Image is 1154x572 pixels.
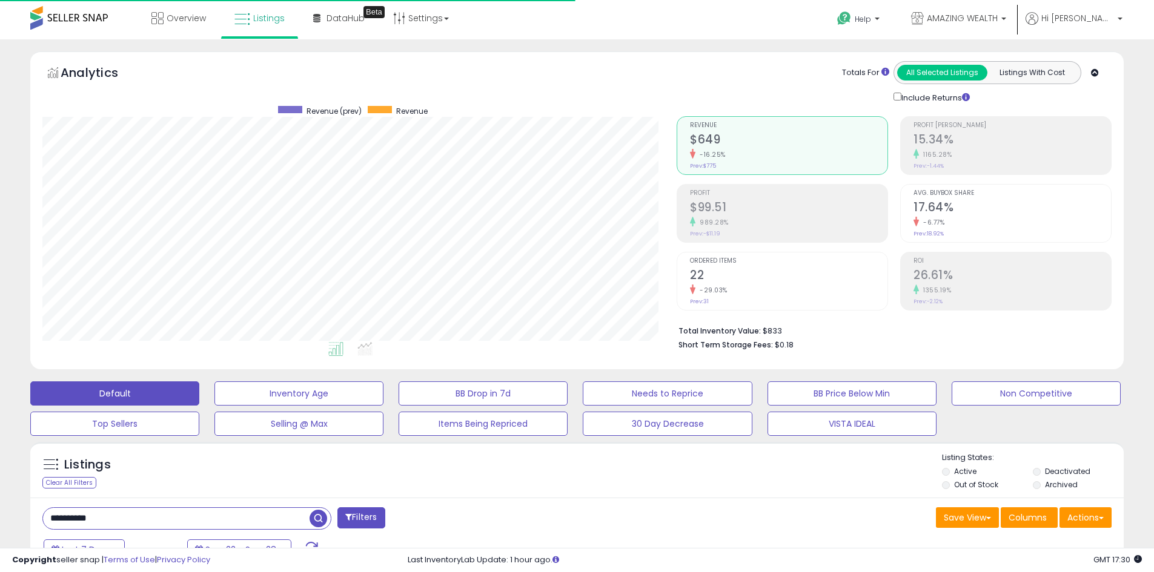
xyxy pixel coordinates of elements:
button: 30 Day Decrease [583,412,752,436]
div: Totals For [842,67,889,79]
span: Columns [1009,511,1047,524]
small: 989.28% [695,218,729,227]
small: Prev: -1.44% [914,162,944,169]
h2: 15.34% [914,133,1111,149]
div: Tooltip anchor [363,6,385,18]
span: Hi [PERSON_NAME] [1041,12,1114,24]
h2: 22 [690,268,887,284]
span: Help [855,14,871,24]
small: -16.25% [695,150,726,159]
a: Hi [PERSON_NAME] [1026,12,1122,39]
h5: Analytics [61,64,142,84]
span: Last 7 Days [62,544,110,556]
button: Columns [1001,507,1058,528]
div: Include Returns [884,90,984,104]
div: Last InventoryLab Update: 1 hour ago. [408,554,1142,566]
span: Compared to: [127,545,182,556]
button: Non Competitive [952,381,1121,406]
small: Prev: -$11.19 [690,230,720,237]
button: Save View [936,507,999,528]
h2: 17.64% [914,200,1111,217]
button: Last 7 Days [44,539,125,560]
small: Prev: $775 [690,162,716,169]
button: BB Price Below Min [768,381,937,406]
a: Privacy Policy [157,554,210,565]
strong: Copyright [12,554,56,565]
span: Revenue [690,122,887,129]
span: DataHub [327,12,365,24]
b: Short Term Storage Fees: [678,340,773,350]
small: Prev: 31 [690,298,709,305]
div: Clear All Filters [42,477,96,488]
button: Needs to Reprice [583,381,752,406]
label: Archived [1045,479,1078,490]
label: Active [954,466,977,476]
h2: 26.61% [914,268,1111,284]
span: Ordered Items [690,258,887,265]
span: Revenue [396,106,428,116]
button: Listings With Cost [987,65,1077,81]
label: Deactivated [1045,466,1090,476]
button: Items Being Repriced [399,412,568,436]
a: Help [827,2,892,39]
b: Total Inventory Value: [678,326,761,336]
p: Listing States: [942,452,1124,464]
button: Default [30,381,199,406]
small: Prev: -2.12% [914,298,943,305]
small: Prev: 18.92% [914,230,944,237]
button: Selling @ Max [214,412,383,436]
span: Sep-22 - Sep-28 [205,544,276,556]
small: -29.03% [695,286,728,295]
span: 2025-10-10 17:30 GMT [1093,554,1142,565]
span: Overview [167,12,206,24]
button: Inventory Age [214,381,383,406]
li: $833 [678,323,1103,337]
button: Sep-22 - Sep-28 [187,539,291,560]
a: Terms of Use [104,554,155,565]
label: Out of Stock [954,479,998,490]
span: Profit [690,190,887,197]
button: Top Sellers [30,412,199,436]
i: Get Help [837,11,852,26]
span: Revenue (prev) [307,106,362,116]
button: All Selected Listings [897,65,987,81]
button: Filters [337,507,385,528]
span: Listings [253,12,285,24]
span: ROI [914,258,1111,265]
span: Profit [PERSON_NAME] [914,122,1111,129]
button: BB Drop in 7d [399,381,568,406]
span: AMAZING WEALTH [927,12,998,24]
span: $0.18 [775,339,794,350]
small: 1165.28% [919,150,952,159]
small: -6.77% [919,218,944,227]
div: seller snap | | [12,554,210,566]
h5: Listings [64,456,111,473]
small: 1355.19% [919,286,951,295]
button: Actions [1059,507,1112,528]
h2: $649 [690,133,887,149]
button: VISTA IDEAL [768,412,937,436]
span: Avg. Buybox Share [914,190,1111,197]
h2: $99.51 [690,200,887,217]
